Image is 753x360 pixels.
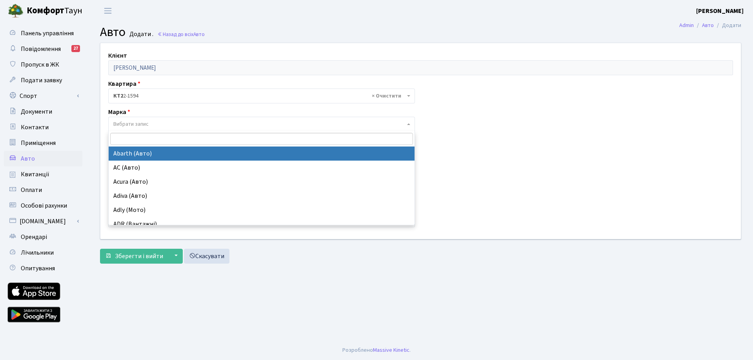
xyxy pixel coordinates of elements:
a: Опитування [4,261,82,276]
a: Орендарі [4,229,82,245]
span: Зберегти і вийти [115,252,163,261]
button: Зберегти і вийти [100,249,168,264]
span: Повідомлення [21,45,61,53]
button: Переключити навігацію [98,4,118,17]
a: Admin [679,21,694,29]
li: AC (Авто) [109,161,415,175]
small: Додати . [128,31,153,38]
a: Спорт [4,88,82,104]
a: Контакти [4,119,82,135]
span: Орендарі [21,233,47,241]
img: logo.png [8,3,24,19]
li: Adiva (Авто) [109,189,415,203]
a: Панель управління [4,25,82,41]
a: Лічильники [4,245,82,261]
a: Квитанції [4,166,82,182]
a: Авто [4,151,82,166]
span: Опитування [21,264,55,273]
a: Приміщення [4,135,82,151]
span: Лічильники [21,248,54,257]
a: Оплати [4,182,82,198]
div: Розроблено . [342,346,411,355]
span: Вибрати запис [113,120,149,128]
span: Видалити всі елементи [372,92,401,100]
a: Повідомлення27 [4,41,82,57]
a: Пропуск в ЖК [4,57,82,72]
span: Панель управління [21,29,74,38]
span: Пропуск в ЖК [21,60,59,69]
li: Adly (Мото) [109,203,415,217]
nav: breadcrumb [668,17,753,34]
label: Марка [108,107,130,117]
span: <b>КТ2</b>&nbsp;&nbsp;&nbsp;2-1594 [108,89,415,103]
b: Комфорт [27,4,64,17]
a: Massive Kinetic [373,346,409,354]
a: Авто [702,21,714,29]
span: Авто [100,23,125,41]
li: Abarth (Авто) [109,147,415,161]
a: [DOMAIN_NAME] [4,213,82,229]
span: Подати заявку [21,76,62,85]
div: 27 [71,45,80,52]
span: Документи [21,107,52,116]
label: Квартира [108,79,140,89]
span: Приміщення [21,139,56,147]
span: Авто [193,31,205,38]
span: Таун [27,4,82,18]
li: Acura (Авто) [109,175,415,189]
span: Квитанції [21,170,49,179]
b: [PERSON_NAME] [696,7,744,15]
b: КТ2 [113,92,123,100]
span: Контакти [21,123,49,132]
li: Додати [714,21,741,30]
li: ADR (Вантажні) [109,217,415,231]
span: Авто [21,154,35,163]
a: Особові рахунки [4,198,82,213]
label: Клієнт [108,51,127,60]
a: [PERSON_NAME] [696,6,744,16]
span: <b>КТ2</b>&nbsp;&nbsp;&nbsp;2-1594 [113,92,405,100]
span: Особові рахунки [21,201,67,210]
a: Назад до всіхАвто [157,31,205,38]
a: Подати заявку [4,72,82,88]
a: Скасувати [184,249,229,264]
a: Документи [4,104,82,119]
span: Оплати [21,186,42,194]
